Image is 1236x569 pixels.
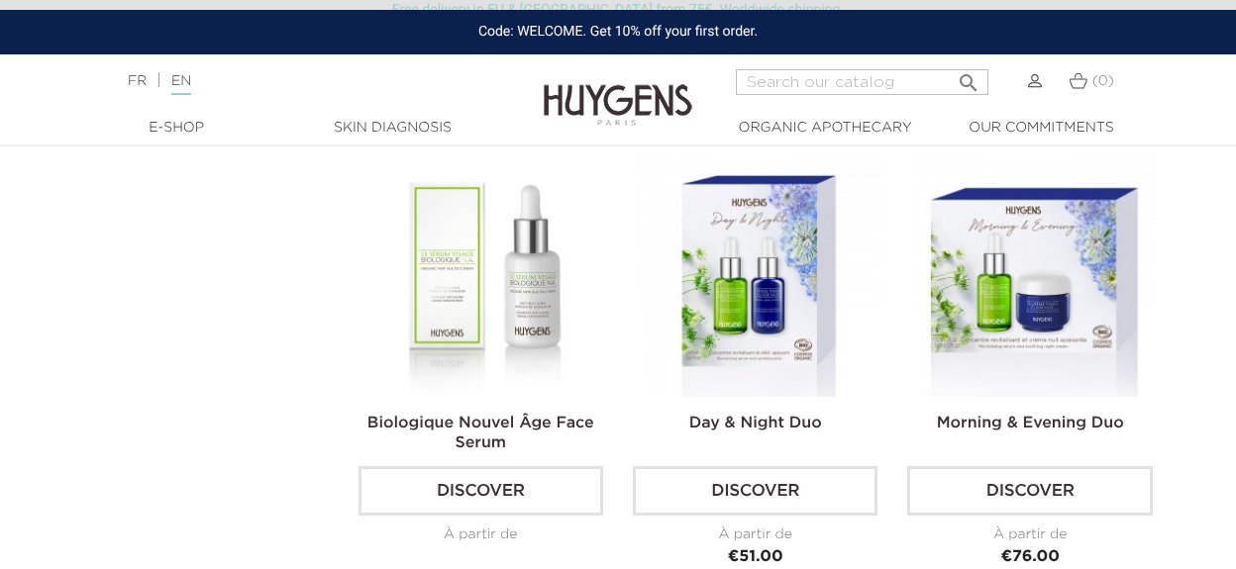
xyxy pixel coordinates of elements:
div: À partir de [907,524,1152,545]
i:  [957,65,980,89]
a: Discover [633,466,877,516]
a: Organic Apothecary [726,118,924,139]
img: Morning & Evening Duo [911,151,1156,396]
a: Skin Diagnosis [293,118,491,139]
div: À partir de [359,524,603,545]
a: Day & Night Duo [689,416,822,431]
a: Our commitments [942,118,1140,139]
span: €76.00 [1001,549,1060,565]
a: Discover [359,466,603,516]
input: Search [736,69,988,95]
a: FR [128,74,147,88]
button:  [951,63,986,90]
a: Biologique Nouvel Âge Face Serum [367,416,594,451]
a: Morning & Evening Duo [937,416,1124,431]
img: Huygens [544,52,692,129]
span: (0) [1092,74,1114,88]
a: E-Shop [77,118,275,139]
img: Day & Night Duo [637,151,881,396]
div: À partir de [633,524,877,545]
div: | [118,69,500,93]
span: €51.00 [728,549,783,565]
a: EN [171,74,191,95]
a: Discover [907,466,1152,516]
